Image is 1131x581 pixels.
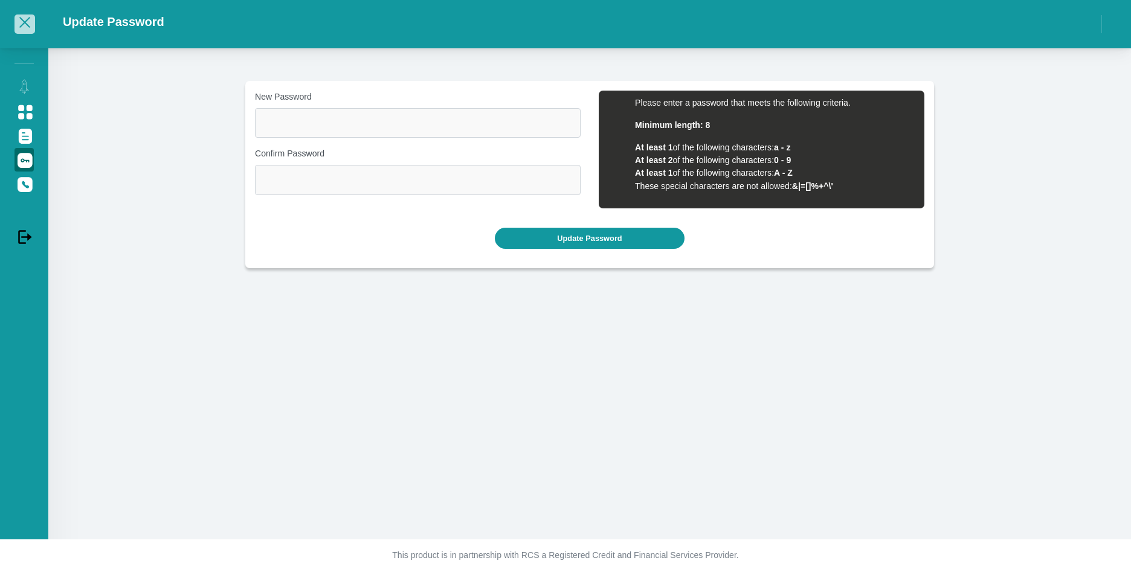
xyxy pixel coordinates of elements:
label: Confirm Password [255,147,581,160]
li: of the following characters: [635,167,912,179]
input: Enter new Password [255,108,581,138]
button: Update Password [495,228,684,249]
a: Contact Us [14,172,34,195]
a: Update Password [14,148,34,171]
b: At least 1 [635,143,673,152]
b: At least 1 [635,168,673,178]
li: of the following characters: [635,141,912,154]
b: a - z [774,143,790,152]
b: A - Z [774,168,793,178]
h2: Update Password [63,14,164,29]
b: Minimum length: 8 [635,120,710,130]
label: New Password [255,91,581,103]
p: This product is in partnership with RCS a Registered Credit and Financial Services Provider. [230,549,901,562]
li: Please enter a password that meets the following criteria. [635,97,912,109]
a: Documents [14,124,34,147]
li: These special characters are not allowed: [635,180,912,193]
b: At least 2 [635,155,673,165]
input: Confirm Password [255,165,581,194]
b: &|=[]%+^\' [792,181,833,191]
a: Dashboard [14,75,34,98]
b: 0 - 9 [774,155,791,165]
a: Logout [14,225,34,248]
a: Manage Account [14,100,34,123]
li: Manage [14,57,34,68]
li: of the following characters: [635,154,912,167]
